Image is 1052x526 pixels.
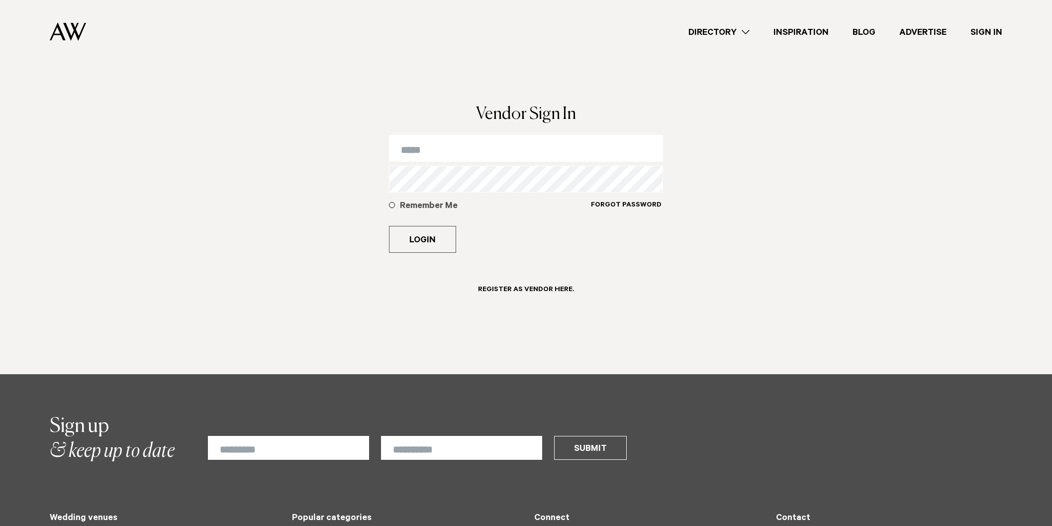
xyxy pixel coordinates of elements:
[466,277,586,309] a: Register as Vendor here.
[676,25,762,39] a: Directory
[400,201,591,212] h5: Remember Me
[591,201,662,210] h6: Forgot Password
[958,25,1014,39] a: Sign In
[841,25,887,39] a: Blog
[478,286,574,295] h6: Register as Vendor here.
[50,514,276,524] h5: Wedding venues
[389,226,456,253] button: Login
[292,514,518,524] h5: Popular categories
[762,25,841,39] a: Inspiration
[50,22,86,41] img: Auckland Weddings Logo
[50,414,175,464] h2: & keep up to date
[590,201,662,222] a: Forgot Password
[534,514,761,524] h5: Connect
[389,106,664,123] h1: Vendor Sign In
[554,436,627,460] button: Submit
[776,514,1002,524] h5: Contact
[887,25,958,39] a: Advertise
[50,417,109,436] span: Sign up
